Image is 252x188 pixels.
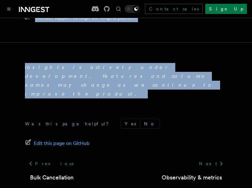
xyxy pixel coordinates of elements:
a: Edit this page on GitHub [25,139,90,148]
a: Sign Up [205,4,247,14]
a: Observability & metrics [162,173,222,182]
button: No [140,119,159,128]
button: Find something... [115,5,122,13]
em: Insights is actively under development. Features and column names may change as we continue to im... [25,64,215,97]
a: Previous [25,158,77,169]
p: Was this page helpful? [25,121,113,127]
button: Yes [121,119,140,128]
a: Next [195,158,227,169]
span: Edit this page on GitHub [34,139,90,148]
a: Bulk Cancellation [30,173,74,182]
button: Toggle navigation [5,5,13,13]
a: Contact sales [145,4,203,14]
button: Toggle dark mode [125,5,140,13]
